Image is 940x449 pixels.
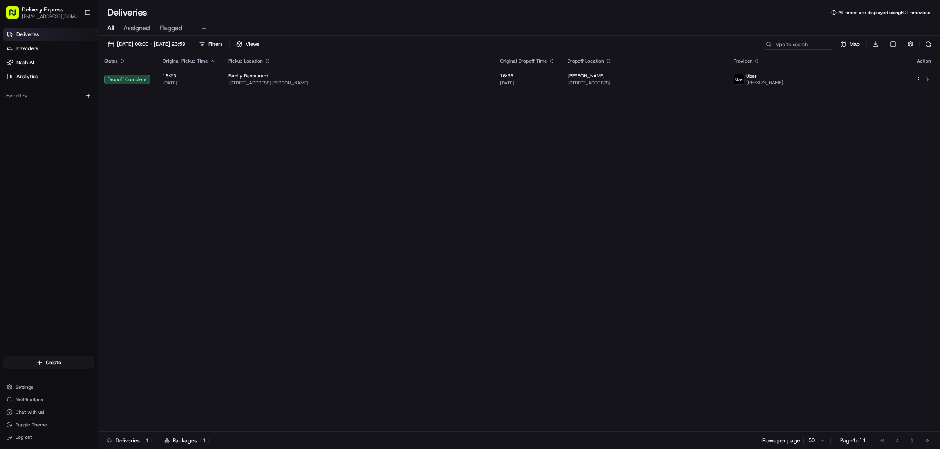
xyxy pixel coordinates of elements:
button: Refresh [923,39,934,50]
button: Map [837,39,863,50]
span: Original Pickup Time [163,58,208,64]
span: Uber [746,73,757,79]
span: Settings [16,384,33,390]
span: [PERSON_NAME] [746,79,783,86]
span: Chat with us! [16,409,44,415]
span: Map [850,41,860,48]
span: Provider [734,58,752,64]
button: Chat with us! [3,407,94,418]
button: Delivery Express [22,5,63,13]
span: Log out [16,434,32,440]
span: Assigned [123,23,150,33]
span: [STREET_ADDRESS][PERSON_NAME] [228,80,487,86]
span: [DATE] 00:00 - [DATE] 23:59 [117,41,185,48]
button: Views [233,39,263,50]
span: All [107,23,114,33]
span: Views [246,41,259,48]
a: Nash AI [3,56,98,69]
button: [EMAIL_ADDRESS][DOMAIN_NAME] [22,13,78,20]
a: Providers [3,42,98,55]
span: [DATE] [500,80,555,86]
div: 1 [143,437,152,444]
span: Flagged [159,23,183,33]
div: Action [916,58,932,64]
span: Pickup Location [228,58,263,64]
span: [STREET_ADDRESS] [568,80,721,86]
span: [PERSON_NAME] [568,73,605,79]
span: Analytics [16,73,38,80]
span: Dropoff Location [568,58,604,64]
span: Status [104,58,117,64]
a: Analytics [3,70,98,83]
h1: Deliveries [107,6,147,19]
span: [DATE] [163,80,216,86]
span: Create [46,359,61,366]
div: 1 [200,437,209,444]
input: Type to search [763,39,833,50]
span: Filters [208,41,222,48]
button: Toggle Theme [3,419,94,430]
span: 16:25 [163,73,216,79]
p: Rows per page [762,436,800,444]
button: [DATE] 00:00 - [DATE] 23:59 [104,39,189,50]
a: Deliveries [3,28,98,41]
span: Nash AI [16,59,34,66]
img: uber-new-logo.jpeg [734,74,744,84]
button: Notifications [3,394,94,405]
button: Create [3,356,94,369]
div: Packages [164,436,209,444]
div: Deliveries [107,436,152,444]
button: Filters [195,39,226,50]
button: Log out [3,432,94,443]
span: Deliveries [16,31,39,38]
span: All times are displayed using EDT timezone [838,9,931,16]
span: Providers [16,45,38,52]
div: Favorites [3,90,94,102]
span: Notifications [16,397,43,403]
span: 16:55 [500,73,555,79]
button: Delivery Express[EMAIL_ADDRESS][DOMAIN_NAME] [3,3,81,22]
span: Family Restaurant [228,73,268,79]
span: Toggle Theme [16,422,47,428]
button: Settings [3,382,94,393]
span: Original Dropoff Time [500,58,547,64]
div: Page 1 of 1 [840,436,866,444]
